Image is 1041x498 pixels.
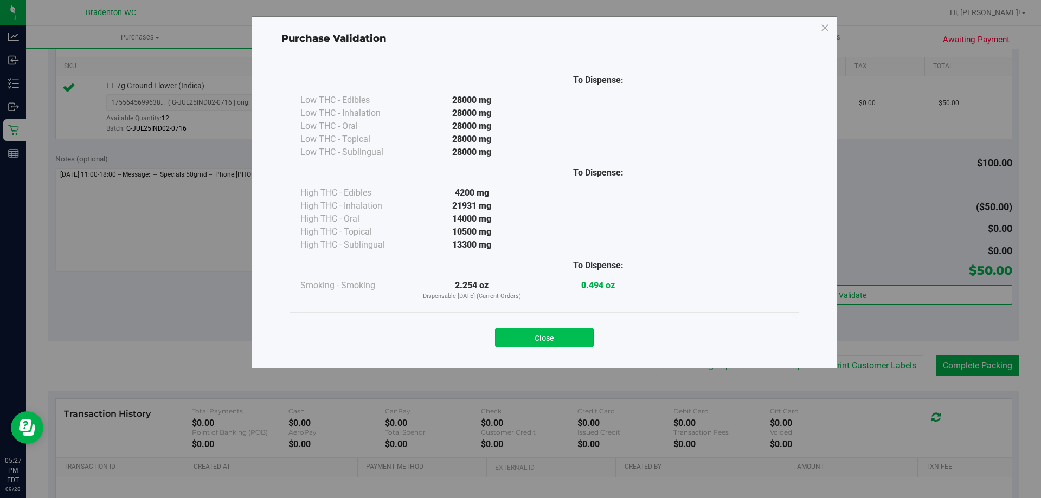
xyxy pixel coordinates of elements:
div: Low THC - Inhalation [300,107,409,120]
div: 14000 mg [409,212,535,225]
div: To Dispense: [535,259,661,272]
div: Low THC - Sublingual [300,146,409,159]
iframe: Resource center [11,411,43,444]
div: 28000 mg [409,146,535,159]
div: High THC - Topical [300,225,409,238]
div: 28000 mg [409,120,535,133]
p: Dispensable [DATE] (Current Orders) [409,292,535,301]
div: To Dispense: [535,74,661,87]
div: 2.254 oz [409,279,535,301]
strong: 0.494 oz [581,280,615,290]
span: Purchase Validation [281,33,387,44]
div: High THC - Inhalation [300,199,409,212]
button: Close [495,328,594,347]
div: 21931 mg [409,199,535,212]
div: Smoking - Smoking [300,279,409,292]
div: 13300 mg [409,238,535,251]
div: 28000 mg [409,133,535,146]
div: High THC - Edibles [300,186,409,199]
div: 28000 mg [409,107,535,120]
div: 10500 mg [409,225,535,238]
div: High THC - Oral [300,212,409,225]
div: Low THC - Oral [300,120,409,133]
div: 4200 mg [409,186,535,199]
div: High THC - Sublingual [300,238,409,251]
div: To Dispense: [535,166,661,179]
div: Low THC - Edibles [300,94,409,107]
div: 28000 mg [409,94,535,107]
div: Low THC - Topical [300,133,409,146]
